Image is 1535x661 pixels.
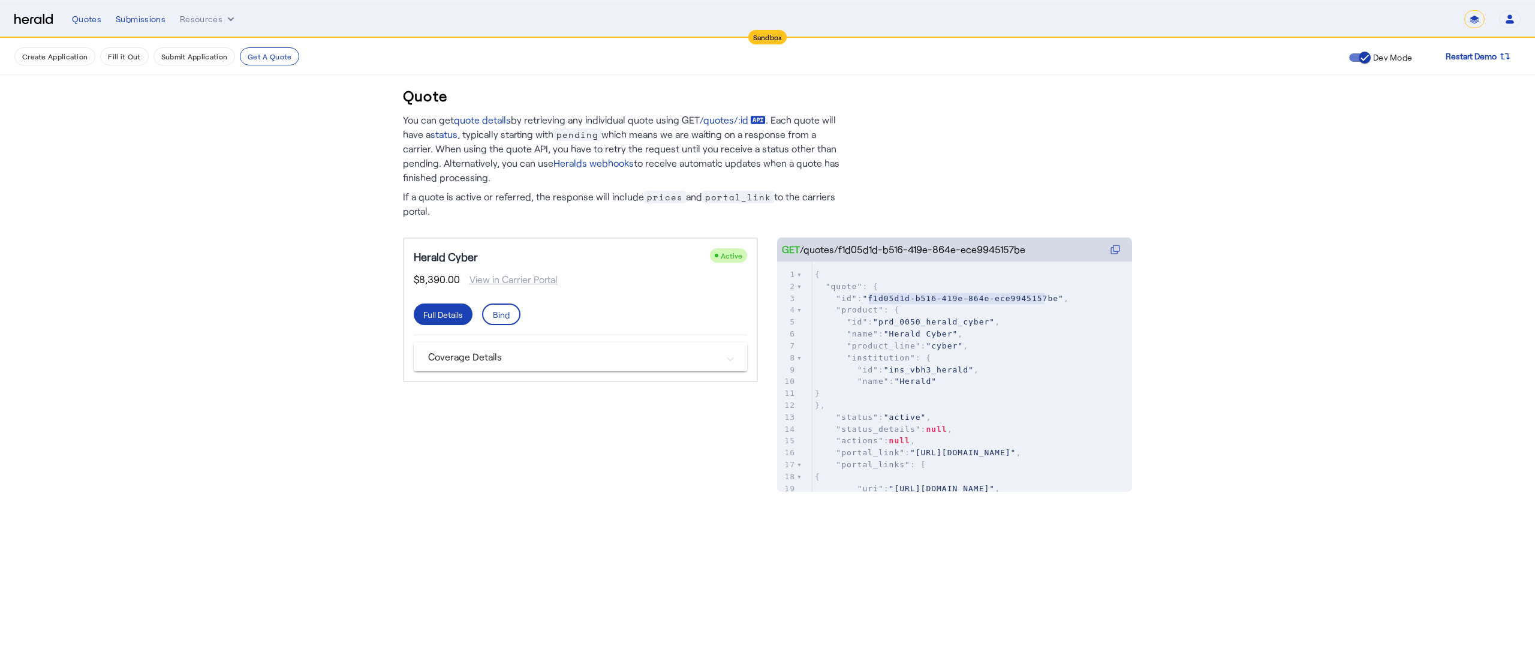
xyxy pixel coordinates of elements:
span: GET [782,242,800,257]
p: If a quote is active or referred, the response will include and to the carriers portal. [403,185,841,218]
img: Herald Logo [14,14,53,25]
button: Full Details [414,304,472,325]
span: "actions" [836,436,883,445]
div: 17 [777,459,797,471]
span: "portal_links" [836,460,910,469]
div: /quotes/f1d05d1d-b516-419e-864e-ece9945157be [782,242,1025,257]
button: Resources dropdown menu [180,13,237,25]
span: $8,390.00 [414,272,460,287]
div: 3 [777,293,797,305]
span: "active" [884,413,926,422]
span: "status" [836,413,878,422]
span: "id" [836,294,857,303]
span: "id" [847,317,868,326]
div: Sandbox [748,30,787,44]
button: Fill it Out [100,47,148,65]
span: "[URL][DOMAIN_NAME]" [910,448,1016,457]
h3: Quote [403,86,447,106]
span: } [815,389,820,398]
div: 12 [777,399,797,411]
div: 8 [777,352,797,364]
span: pending [553,128,601,141]
span: : [815,377,937,386]
span: : { [815,353,931,362]
label: Dev Mode [1371,52,1412,64]
div: 14 [777,423,797,435]
span: prices [644,191,686,203]
span: "quote" [826,282,863,291]
span: "product_line" [847,341,921,350]
span: "[URL][DOMAIN_NAME]" [889,484,995,493]
span: "id" [857,365,878,374]
span: : { [815,282,878,291]
span: { [815,472,820,481]
div: 11 [777,387,797,399]
span: null [889,436,910,445]
a: Heralds webhooks [553,156,634,170]
button: Create Application [14,47,95,65]
div: 4 [777,304,797,316]
span: : , [815,413,931,422]
span: "Herald Cyber" [884,329,958,338]
button: Bind [482,304,520,325]
span: Active [721,251,742,260]
div: Submissions [116,13,165,25]
mat-expansion-panel-header: Coverage Details [414,342,747,371]
span: "name" [857,377,889,386]
span: "prd_0050_herald_cyber" [873,317,995,326]
button: Restart Demo [1436,46,1521,67]
span: View in Carrier Portal [460,272,558,287]
div: Full Details [423,308,463,321]
a: status [431,127,458,142]
span: "institution" [847,353,916,362]
div: Quotes [72,13,101,25]
span: : , [815,484,1000,493]
span: portal_link [702,191,774,203]
span: : , [815,448,1021,457]
div: 5 [777,316,797,328]
button: Get A Quote [240,47,299,65]
span: Restart Demo [1446,49,1497,64]
span: : [ [815,460,926,469]
a: quote details [454,113,511,127]
span: "f1d05d1d-b516-419e-864e-ece9945157be" [862,294,1063,303]
div: 1 [777,269,797,281]
mat-panel-title: Coverage Details [428,350,718,364]
div: 13 [777,411,797,423]
span: : , [815,294,1069,303]
span: "product" [836,305,883,314]
span: }, [815,401,826,410]
div: 9 [777,364,797,376]
span: "Herald" [894,377,937,386]
span: "ins_vbh3_herald" [884,365,974,374]
span: : , [815,365,979,374]
h5: Herald Cyber [414,248,478,265]
span: null [926,425,947,434]
span: : , [815,341,968,350]
div: 2 [777,281,797,293]
span: "status_details" [836,425,920,434]
span: "uri" [857,484,884,493]
p: You can get by retrieving any individual quote using GET . Each quote will have a , typically sta... [403,113,841,185]
a: /quotes/:id [700,113,766,127]
div: 16 [777,447,797,459]
div: Bind [493,308,510,321]
div: 10 [777,375,797,387]
span: : , [815,425,953,434]
div: 19 [777,483,797,495]
span: : { [815,305,899,314]
span: "name" [847,329,878,338]
span: "portal_link" [836,448,905,457]
span: "cyber" [926,341,963,350]
span: { [815,270,820,279]
div: 18 [777,471,797,483]
span: : , [815,329,963,338]
div: 7 [777,340,797,352]
span: : , [815,317,1000,326]
div: 6 [777,328,797,340]
span: : , [815,436,916,445]
div: 15 [777,435,797,447]
button: Submit Application [153,47,235,65]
